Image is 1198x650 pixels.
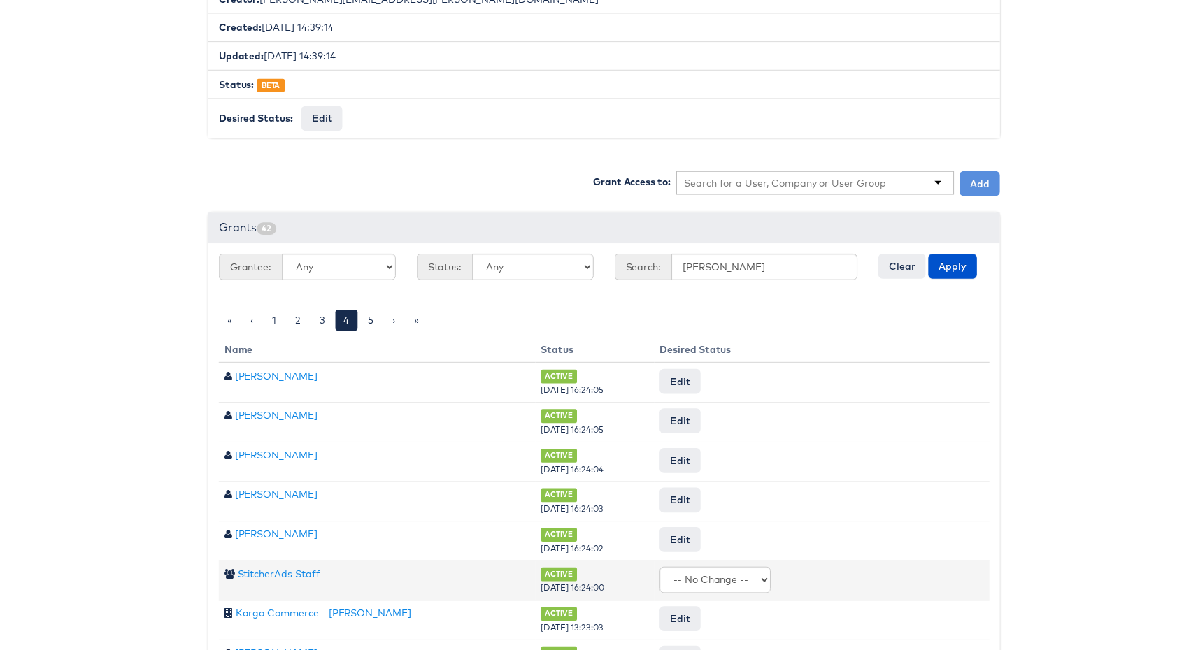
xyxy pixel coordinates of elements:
[232,492,315,505] a: [PERSON_NAME]
[685,178,889,192] input: Search for a User, Company or User Group
[216,256,280,282] span: Grantee:
[962,173,1003,198] button: Add
[660,452,701,477] button: Edit
[232,373,315,385] a: [PERSON_NAME]
[309,312,331,333] a: 3
[216,312,238,333] a: «
[541,373,578,386] span: ACTIVE
[235,572,318,584] a: StitcherAds Staff
[541,388,604,398] span: [DATE] 16:24:05
[541,547,604,558] span: [DATE] 16:24:02
[222,573,232,583] span: User Group
[216,22,259,34] b: Created:
[541,492,578,505] span: ACTIVE
[216,113,291,126] b: Desired Status:
[655,340,992,366] th: Desired Status
[615,256,672,282] span: Search:
[404,312,426,333] a: »
[541,532,578,545] span: ACTIVE
[222,533,229,543] span: User
[232,412,315,425] a: [PERSON_NAME]
[334,312,356,333] a: 4
[541,627,604,637] span: [DATE] 13:23:03
[541,612,578,625] span: ACTIVE
[216,340,535,366] th: Name
[383,312,402,333] a: ›
[660,531,701,556] button: Edit
[660,491,701,517] button: Edit
[358,312,380,333] a: 5
[541,412,578,426] span: ACTIVE
[285,312,307,333] a: 2
[222,374,229,384] span: User
[541,587,604,598] span: [DATE] 16:24:00
[880,256,928,281] button: Clear
[660,611,701,636] button: Edit
[240,312,259,333] a: ‹
[206,215,1003,245] div: Grants
[206,42,1003,71] li: [DATE] 14:39:14
[206,13,1003,43] li: [DATE] 14:39:14
[299,107,341,132] button: Edit
[232,452,315,465] a: [PERSON_NAME]
[216,50,262,63] b: Updated:
[222,414,229,424] span: User
[232,532,315,544] a: [PERSON_NAME]
[255,224,274,237] span: 42
[660,412,701,437] button: Edit
[255,80,283,93] span: BETA
[541,452,578,465] span: ACTIVE
[222,613,230,623] span: Company
[541,468,604,478] span: [DATE] 16:24:04
[262,312,283,333] a: 1
[415,256,471,282] span: Status:
[660,372,701,397] button: Edit
[541,572,578,585] span: ACTIVE
[216,79,252,92] b: Status:
[222,454,229,463] span: User
[233,612,410,624] a: Kargo Commerce - [PERSON_NAME]
[593,176,671,190] label: Grant Access to:
[931,256,980,281] button: Apply
[535,340,655,366] th: Status
[541,507,604,518] span: [DATE] 16:24:03
[541,428,604,438] span: [DATE] 16:24:05
[222,493,229,503] span: User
